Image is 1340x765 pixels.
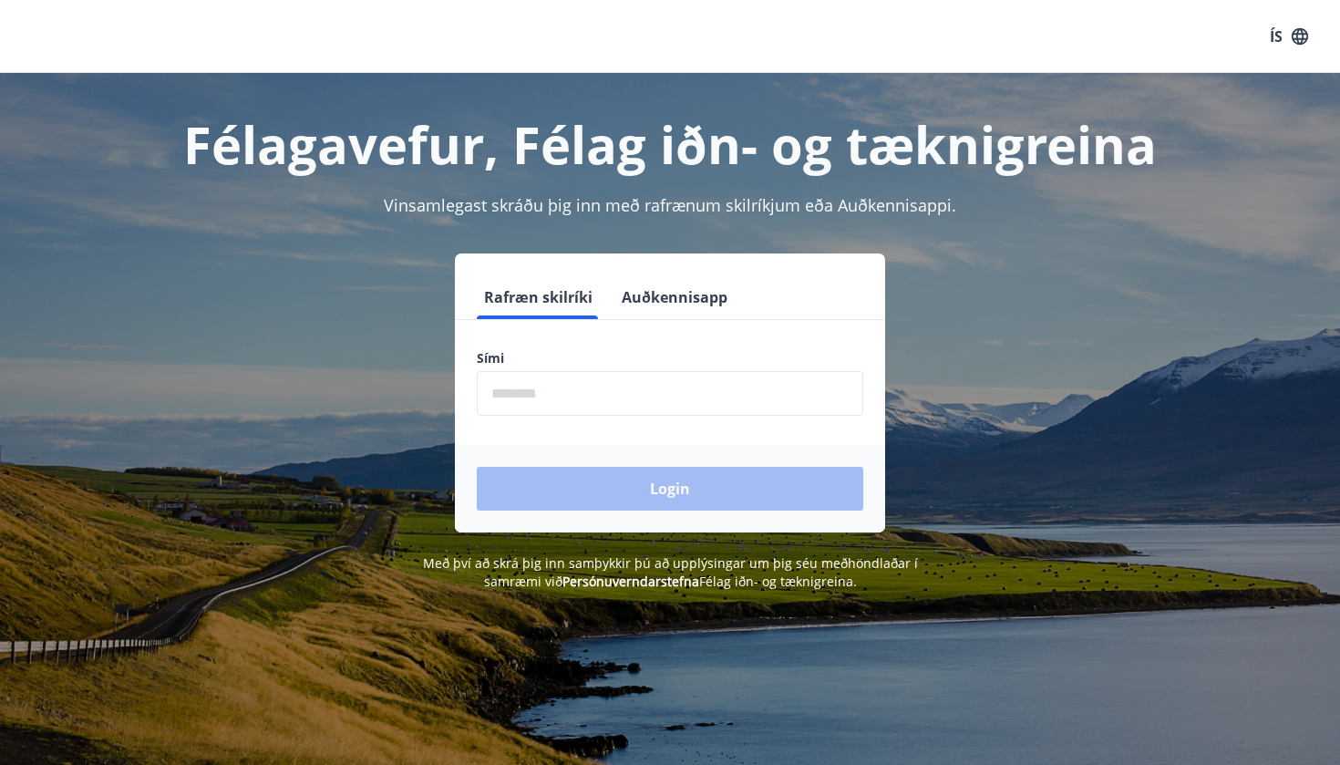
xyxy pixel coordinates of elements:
button: ÍS [1260,20,1318,53]
button: Rafræn skilríki [477,275,600,319]
span: Vinsamlegast skráðu þig inn með rafrænum skilríkjum eða Auðkennisappi. [384,194,956,216]
label: Sími [477,349,863,367]
h1: Félagavefur, Félag iðn- og tæknigreina [36,109,1304,179]
button: Auðkennisapp [614,275,735,319]
a: Persónuverndarstefna [562,573,699,590]
span: Með því að skrá þig inn samþykkir þú að upplýsingar um þig séu meðhöndlaðar í samræmi við Félag i... [423,554,918,590]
